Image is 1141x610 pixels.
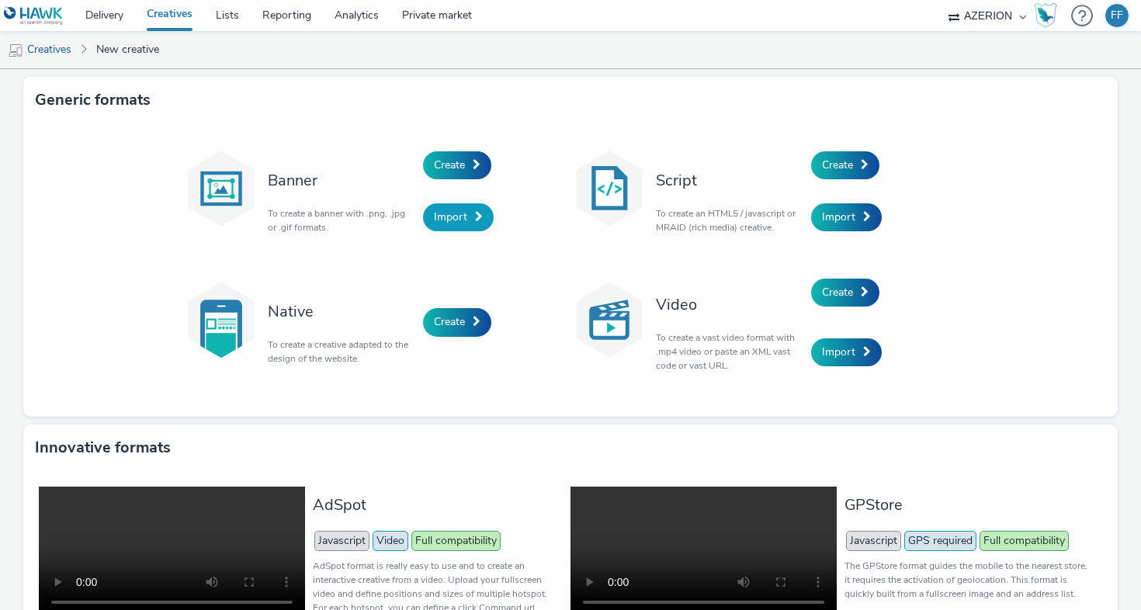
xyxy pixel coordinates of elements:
[313,494,564,515] h3: AdSpot
[182,281,260,359] img: native.svg
[1111,4,1123,27] div: FF
[811,279,879,307] a: Create
[844,494,1095,515] h3: GPStore
[822,158,853,172] span: Create
[268,206,415,234] p: To create a banner with .png, .jpg or .gif formats.
[811,203,882,231] a: Import
[434,210,467,224] span: Import
[656,170,803,191] h3: Script
[844,559,1095,601] p: The GPStore format guides the mobile to the nearest store, it requires the activation of geolocat...
[8,43,23,58] img: mobile
[656,206,803,234] p: To create an HTML5 / javascript or MRAID (rich media) creative.
[846,531,901,551] span: Javascript
[423,151,491,179] a: Create
[904,531,976,551] span: GPS required
[570,150,648,227] img: code.svg
[314,531,369,551] span: Javascript
[811,338,882,366] a: Import
[1034,3,1063,28] a: Hawk Academy
[88,31,167,68] a: New creative
[35,88,151,112] h3: Generic formats
[268,170,415,191] h3: Banner
[434,314,465,329] span: Create
[1034,3,1057,28] img: Hawk Academy
[570,281,648,359] img: video.svg
[811,151,879,179] a: Create
[182,150,260,227] img: banner.svg
[411,531,501,551] span: Full compatibility
[656,331,803,373] p: To create a vast video format with .mp4 video or paste an XML vast code or vast URL.
[4,6,64,26] img: undefined Logo
[268,338,415,366] p: To create a creative adapted to the design of the website.
[980,531,1069,551] span: Full compatibility
[268,301,415,322] h3: Native
[434,158,465,172] span: Create
[822,285,853,300] span: Create
[656,294,803,315] h3: Video
[822,210,855,224] span: Import
[423,308,491,336] a: Create
[373,531,408,551] span: Video
[35,436,171,459] h3: Innovative formats
[423,203,494,231] a: Import
[822,345,855,359] span: Import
